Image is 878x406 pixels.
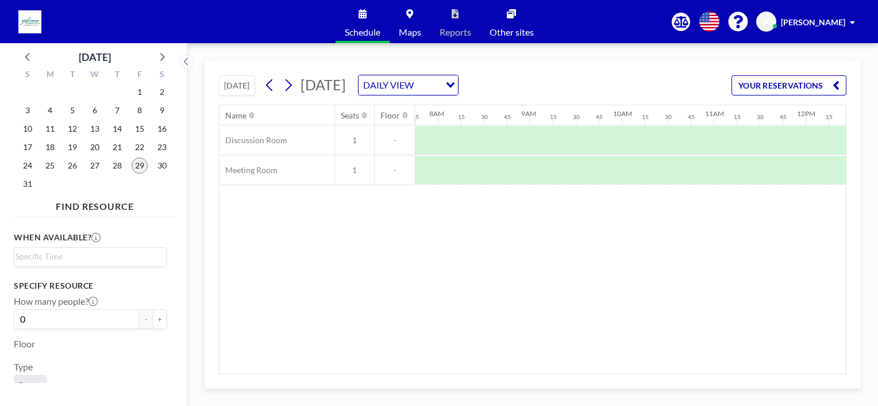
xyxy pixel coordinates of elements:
div: 45 [780,113,787,121]
div: 12PM [797,109,815,118]
label: How many people? [14,296,98,307]
span: - [375,135,415,145]
div: [DATE] [79,49,111,65]
span: Saturday, August 16, 2025 [154,121,170,137]
span: [PERSON_NAME] [781,17,845,27]
span: Monday, August 18, 2025 [42,139,58,155]
div: 11AM [705,109,724,118]
div: Floor [380,110,400,121]
span: Meeting Room [219,165,278,175]
div: 30 [757,113,764,121]
button: - [139,309,153,329]
span: Thursday, August 21, 2025 [109,139,125,155]
span: Friday, August 15, 2025 [132,121,148,137]
span: Friday, August 8, 2025 [132,102,148,118]
span: Wednesday, August 13, 2025 [87,121,103,137]
span: Friday, August 1, 2025 [132,84,148,100]
h4: FIND RESOURCE [14,196,176,212]
span: Sunday, August 17, 2025 [20,139,36,155]
button: YOUR RESERVATIONS [731,75,846,95]
div: 45 [504,113,511,121]
span: Saturday, August 23, 2025 [154,139,170,155]
div: W [84,68,106,83]
div: 45 [688,113,695,121]
div: 15 [642,113,649,121]
div: T [106,68,128,83]
span: Tuesday, August 12, 2025 [64,121,80,137]
span: Schedule [345,28,380,37]
span: Monday, August 4, 2025 [42,102,58,118]
span: Tuesday, August 26, 2025 [64,158,80,174]
div: S [17,68,39,83]
span: Friday, August 29, 2025 [132,158,148,174]
span: Saturday, August 30, 2025 [154,158,170,174]
span: JL [763,17,770,27]
div: 8AM [429,109,444,118]
div: 30 [665,113,672,121]
input: Search for option [417,78,439,93]
div: 45 [412,113,419,121]
div: 15 [734,113,741,121]
div: S [151,68,173,83]
span: 1 [335,135,374,145]
h3: Specify resource [14,281,167,291]
span: Tuesday, August 5, 2025 [64,102,80,118]
div: T [61,68,84,83]
input: Search for option [16,250,160,263]
span: Wednesday, August 20, 2025 [87,139,103,155]
span: [DATE] [301,76,346,93]
span: Friday, August 22, 2025 [132,139,148,155]
span: Thursday, August 14, 2025 [109,121,125,137]
div: 30 [481,113,488,121]
div: 15 [458,113,465,121]
div: M [39,68,61,83]
div: 30 [573,113,580,121]
span: Room [18,380,42,391]
span: Tuesday, August 19, 2025 [64,139,80,155]
label: Floor [14,338,35,350]
span: Sunday, August 3, 2025 [20,102,36,118]
span: Reports [440,28,471,37]
span: DAILY VIEW [361,78,416,93]
span: Maps [399,28,421,37]
span: Monday, August 11, 2025 [42,121,58,137]
span: Wednesday, August 27, 2025 [87,158,103,174]
div: 15 [550,113,557,121]
span: Sunday, August 24, 2025 [20,158,36,174]
div: 10AM [613,109,632,118]
button: [DATE] [219,75,255,95]
div: 9AM [521,109,536,118]
span: Wednesday, August 6, 2025 [87,102,103,118]
span: Sunday, August 10, 2025 [20,121,36,137]
span: Sunday, August 31, 2025 [20,176,36,192]
div: Seats [341,110,359,121]
div: 15 [826,113,833,121]
div: F [128,68,151,83]
span: 1 [335,165,374,175]
span: Saturday, August 2, 2025 [154,84,170,100]
span: Other sites [490,28,534,37]
div: Search for option [359,75,458,95]
div: 45 [596,113,603,121]
span: Thursday, August 7, 2025 [109,102,125,118]
span: Discussion Room [219,135,287,145]
button: + [153,309,167,329]
label: Type [14,361,33,373]
img: organization-logo [18,10,41,33]
span: - [375,165,415,175]
span: Thursday, August 28, 2025 [109,158,125,174]
div: Name [225,110,247,121]
span: Saturday, August 9, 2025 [154,102,170,118]
div: Search for option [14,248,166,265]
span: Monday, August 25, 2025 [42,158,58,174]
